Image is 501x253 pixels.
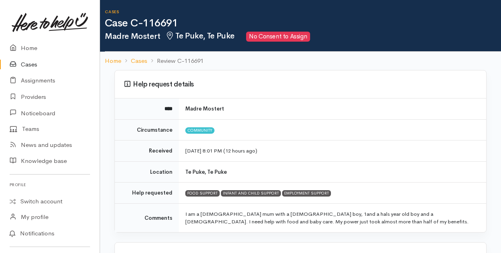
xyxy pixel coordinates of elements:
[221,190,281,197] div: INFANT AND CHILD SUPPORT
[105,18,501,29] h1: Case C-116691
[115,161,179,183] td: Location
[179,203,486,232] td: I am a [DEMOGRAPHIC_DATA] mum with a [DEMOGRAPHIC_DATA] boy, 1and a hals year old boy and a [DEMO...
[246,32,310,42] span: No Consent to Assign
[115,119,179,141] td: Circumstance
[131,56,147,66] a: Cases
[115,141,179,162] td: Received
[165,31,234,41] span: Te Puke, Te Puke
[10,179,90,190] h6: Profile
[282,190,331,197] div: EMPLOYMENT SUPPORT
[185,127,214,134] span: Community
[185,105,224,112] b: Madre Mostert
[105,56,121,66] a: Home
[179,141,486,162] td: [DATE] 8:01 PM (12 hours ago)
[100,52,501,70] nav: breadcrumb
[115,183,179,204] td: Help requested
[105,10,501,14] h6: Cases
[147,56,204,66] li: Review C-116691
[185,190,220,197] div: FOOD SUPPORT
[105,32,501,42] h2: Madre Mostert
[115,203,179,232] td: Comments
[185,169,227,175] b: Te Puke, Te Puke
[124,80,477,88] h3: Help request details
